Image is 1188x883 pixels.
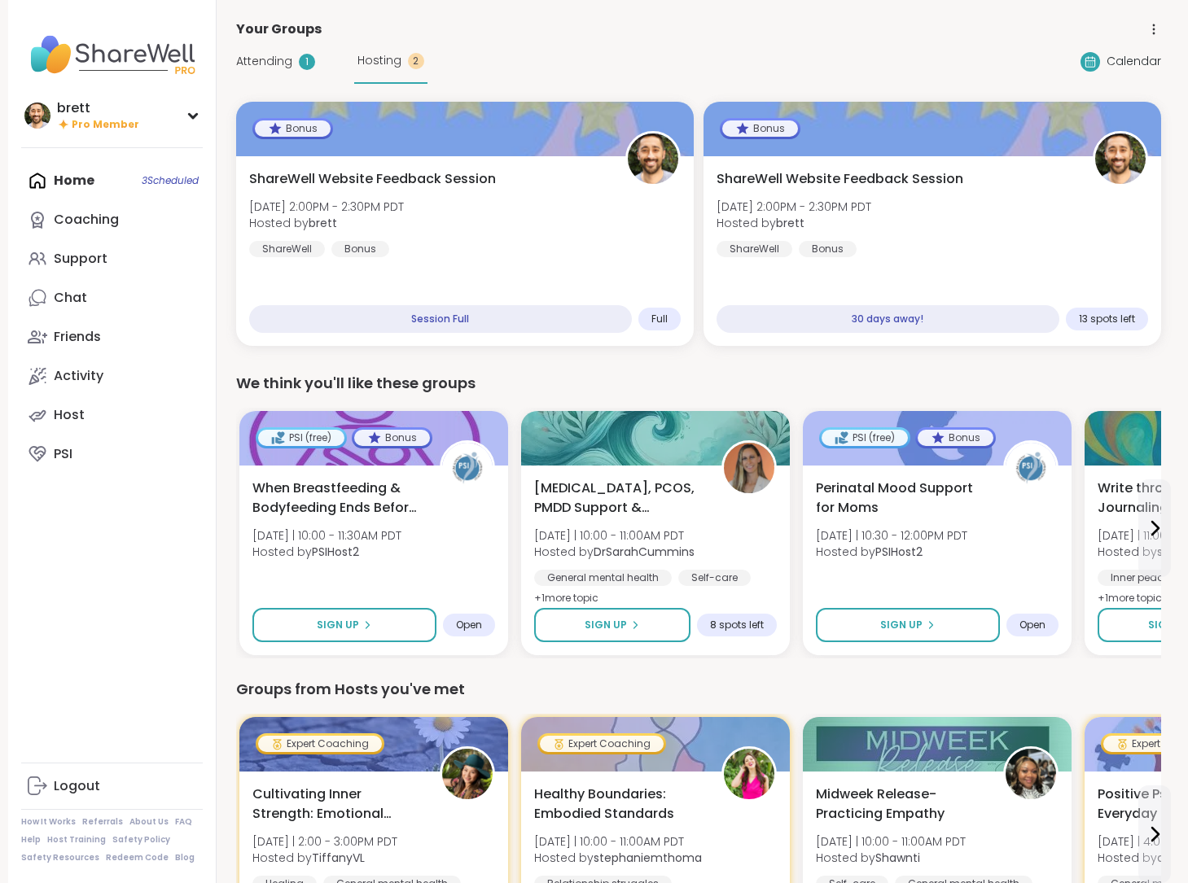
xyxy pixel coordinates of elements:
[54,328,101,346] div: Friends
[21,834,41,846] a: Help
[1095,133,1146,184] img: brett
[816,527,967,544] span: [DATE] | 10:30 - 12:00PM PDT
[57,99,139,117] div: brett
[252,527,401,544] span: [DATE] | 10:00 - 11:30AM PDT
[534,850,702,866] span: Hosted by
[534,785,704,824] span: Healthy Boundaries: Embodied Standards
[1019,619,1046,632] span: Open
[442,749,493,799] img: TiffanyVL
[918,430,993,446] div: Bonus
[594,544,695,560] b: DrSarahCummins
[249,305,632,333] div: Session Full
[312,850,365,866] b: TiffanyVL
[21,396,203,435] a: Host
[534,527,695,544] span: [DATE] | 10:00 - 11:00AM PDT
[21,816,76,828] a: How It Works
[724,443,774,493] img: DrSarahCummins
[408,53,424,69] div: 2
[442,443,493,493] img: PSIHost2
[236,53,292,70] span: Attending
[258,736,382,752] div: Expert Coaching
[880,618,923,632] span: Sign Up
[456,619,482,632] span: Open
[816,850,966,866] span: Hosted by
[822,430,908,446] div: PSI (free)
[72,118,139,132] span: Pro Member
[776,215,804,231] b: brett
[249,169,496,189] span: ShareWell Website Feedback Session
[717,241,792,257] div: ShareWell
[799,241,857,257] div: Bonus
[249,241,325,257] div: ShareWell
[258,430,344,446] div: PSI (free)
[255,120,331,137] div: Bonus
[317,618,359,632] span: Sign Up
[236,20,322,39] span: Your Groups
[21,852,99,863] a: Safety Resources
[175,816,192,828] a: FAQ
[54,250,107,268] div: Support
[252,544,401,560] span: Hosted by
[21,435,203,474] a: PSI
[236,372,1161,395] div: We think you'll like these groups
[106,852,169,863] a: Redeem Code
[54,211,119,229] div: Coaching
[21,278,203,317] a: Chat
[594,850,702,866] b: stephaniemthoma
[54,289,87,307] div: Chat
[129,816,169,828] a: About Us
[354,430,430,446] div: Bonus
[21,356,203,396] a: Activity
[540,736,664,752] div: Expert Coaching
[717,169,963,189] span: ShareWell Website Feedback Session
[252,833,397,850] span: [DATE] | 2:00 - 3:00PM PDT
[252,479,422,518] span: When Breastfeeding & Bodyfeeding Ends Before Ready
[585,618,627,632] span: Sign Up
[875,544,923,560] b: PSIHost2
[82,816,123,828] a: Referrals
[816,479,985,518] span: Perinatal Mood Support for Moms
[534,833,702,850] span: [DATE] | 10:00 - 11:00AM PDT
[875,850,920,866] b: Shawnti
[357,52,401,69] span: Hosting
[21,26,203,83] img: ShareWell Nav Logo
[309,215,337,231] b: brett
[54,367,103,385] div: Activity
[1079,313,1135,326] span: 13 spots left
[175,852,195,863] a: Blog
[717,215,871,231] span: Hosted by
[24,103,50,129] img: brett
[252,850,397,866] span: Hosted by
[1107,53,1161,70] span: Calendar
[816,833,966,850] span: [DATE] | 10:00 - 11:00AM PDT
[112,834,170,846] a: Safety Policy
[47,834,106,846] a: Host Training
[299,54,315,70] div: 1
[1006,749,1056,799] img: Shawnti
[236,678,1161,701] div: Groups from Hosts you've met
[21,767,203,806] a: Logout
[249,215,404,231] span: Hosted by
[678,570,751,586] div: Self-care
[252,785,422,824] span: Cultivating Inner Strength: Emotional Regulation
[534,608,690,642] button: Sign Up
[54,406,85,424] div: Host
[252,608,436,642] button: Sign Up
[534,479,704,518] span: [MEDICAL_DATA], PCOS, PMDD Support & Empowerment
[710,619,764,632] span: 8 spots left
[21,317,203,356] a: Friends
[722,120,798,137] div: Bonus
[54,777,100,795] div: Logout
[651,313,668,326] span: Full
[21,239,203,278] a: Support
[816,785,985,824] span: Midweek Release-Practicing Empathy
[534,570,672,586] div: General mental health
[724,749,774,799] img: stephaniemthoma
[816,544,967,560] span: Hosted by
[249,199,404,215] span: [DATE] 2:00PM - 2:30PM PDT
[1006,443,1056,493] img: PSIHost2
[1098,570,1182,586] div: Inner peace
[534,544,695,560] span: Hosted by
[331,241,389,257] div: Bonus
[717,305,1059,333] div: 30 days away!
